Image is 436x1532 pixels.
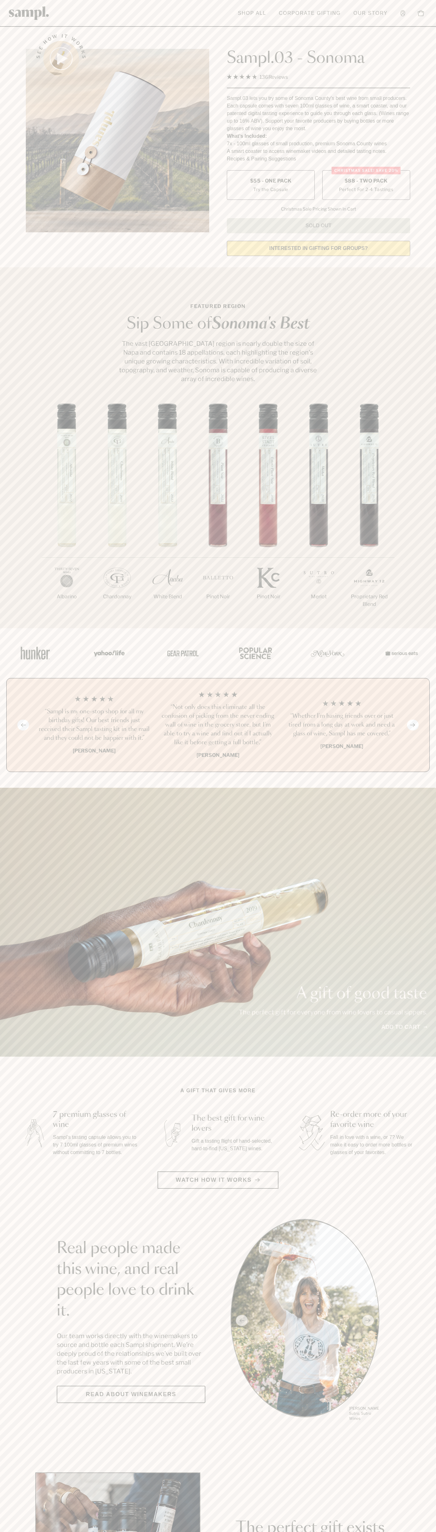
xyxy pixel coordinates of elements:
button: Next slide [407,720,419,730]
img: Artboard_7_5b34974b-f019-449e-91fb-745f8d0877ee_x450.png [382,640,420,667]
img: Artboard_3_0b291449-6e8c-4d07-b2c2-3f3601a19cd1_x450.png [309,640,347,667]
b: [PERSON_NAME] [320,743,363,749]
span: Reviews [268,74,288,80]
img: Artboard_6_04f9a106-072f-468a-bdd7-f11783b05722_x450.png [89,640,127,667]
span: $55 - One Pack [250,177,292,184]
p: Chardonnay [92,593,142,601]
div: Sampl.03 lets you try some of Sonoma County's best wine from small producers. Each capsule comes ... [227,95,410,132]
p: Pinot Noir [243,593,294,601]
p: Pinot Noir [193,593,243,601]
li: 6 / 7 [294,403,344,621]
img: Artboard_5_7fdae55a-36fd-43f7-8bfd-f74a06a2878e_x450.png [163,640,200,667]
h3: The best gift for wine lovers [192,1113,277,1134]
div: slide 1 [231,1219,379,1422]
small: Perfect For 2-4 Tastings [339,186,393,193]
li: 1 / 7 [42,403,92,621]
h3: Re-order more of your favorite wine [330,1110,416,1130]
h3: 7 premium glasses of wine [53,1110,139,1130]
p: Featured Region [117,303,319,310]
div: 136Reviews [227,73,288,81]
li: 7x - 100ml glasses of small production, premium Sonoma County wines [227,140,410,148]
h2: Real people made this wine, and real people love to drink it. [57,1238,205,1321]
li: Recipes & Pairing Suggestions [227,155,410,163]
h2: A gift that gives more [181,1087,256,1094]
div: Christmas SALE! Save 20% [332,167,401,174]
p: Our team works directly with the winemakers to source and bottle each Sampl shipment. We’re deepl... [57,1332,205,1376]
span: $88 - Two Pack [345,177,388,184]
h3: “Sampl is my one-stop shop for all my birthday gifts! Our best friends just received their Sampl ... [37,707,151,743]
ul: carousel [231,1219,379,1422]
a: Corporate Gifting [276,6,344,20]
p: Albarino [42,593,92,601]
p: The vast [GEOGRAPHIC_DATA] region is nearly double the size of Napa and contains 18 appellations,... [117,339,319,383]
li: 4 / 7 [193,403,243,621]
li: 7 / 7 [344,403,394,628]
button: Sold Out [227,218,410,233]
li: 5 / 7 [243,403,294,621]
b: [PERSON_NAME] [197,752,239,758]
button: Watch how it works [158,1171,278,1189]
li: 2 / 7 [92,403,142,621]
p: White Blend [142,593,193,601]
a: Read about Winemakers [57,1386,205,1403]
span: 136 [260,74,268,80]
li: 3 / 4 [285,691,399,759]
a: Shop All [235,6,269,20]
h2: Sip Some of [117,316,319,332]
h3: “Whether I'm having friends over or just tired from a long day at work and need a glass of wine, ... [285,712,399,738]
p: Gift a tasting flight of hand-selected, hard-to-find [US_STATE] wines. [192,1137,277,1152]
li: 3 / 7 [142,403,193,621]
img: Artboard_4_28b4d326-c26e-48f9-9c80-911f17d6414e_x450.png [236,640,273,667]
p: [PERSON_NAME] Sutro, Sutro Wines [349,1406,379,1421]
a: Our Story [350,6,391,20]
li: Christmas Sale Pricing Shown In Cart [278,206,359,212]
button: Previous slide [17,720,29,730]
p: Sampl's tasting capsule allows you to try 7 100ml glasses of premium wines without committing to ... [53,1134,139,1156]
h3: “Not only does this eliminate all the confusion of picking from the never ending wall of wine in ... [161,703,275,747]
p: Proprietary Red Blend [344,593,394,608]
img: Sampl.03 - Sonoma [26,49,209,232]
a: Add to cart [381,1023,427,1031]
button: See how it works [43,41,79,76]
li: 2 / 4 [161,691,275,759]
strong: What’s Included: [227,133,267,139]
p: Fall in love with a wine, or 7? We make it easy to order more bottles or glasses of your favorites. [330,1134,416,1156]
li: 1 / 4 [37,691,151,759]
li: A smart coaster to access winemaker videos and detailed tasting notes. [227,148,410,155]
p: Merlot [294,593,344,601]
em: Sonoma's Best [212,316,310,332]
p: The perfect gift for everyone from wine lovers to casual sippers. [239,1008,427,1017]
img: Sampl logo [9,6,49,20]
img: Artboard_1_c8cd28af-0030-4af1-819c-248e302c7f06_x450.png [16,640,54,667]
p: A gift of good taste [239,986,427,1001]
h1: Sampl.03 - Sonoma [227,49,410,68]
small: Try the Capsule [253,186,288,193]
b: [PERSON_NAME] [73,748,116,754]
a: interested in gifting for groups? [227,241,410,256]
